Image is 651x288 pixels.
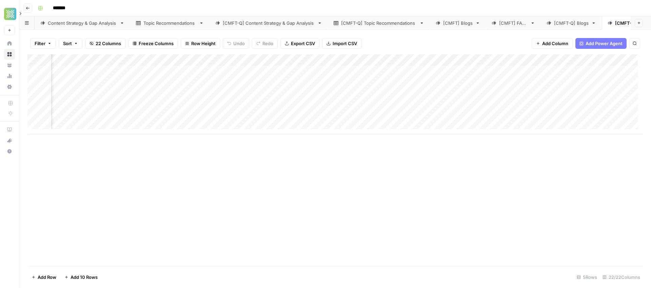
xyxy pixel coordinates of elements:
a: [CMFT-Q] Blogs [541,16,602,30]
button: Row Height [181,38,220,49]
button: What's new? [4,135,15,146]
div: Topic Recommendations [143,20,196,26]
button: Add Row [27,272,60,283]
a: Content Strategy & Gap Analysis [35,16,130,30]
button: Import CSV [322,38,361,49]
div: 5 Rows [574,272,600,283]
a: Your Data [4,60,15,71]
img: Xponent21 Logo [4,8,16,20]
button: Add 10 Rows [60,272,102,283]
button: Workspace: Xponent21 [4,5,15,22]
div: What's new? [4,135,15,146]
button: Freeze Columns [128,38,178,49]
a: [CMFT] Blogs [430,16,486,30]
span: 22 Columns [96,40,121,47]
div: [CMFT] Blogs [443,20,473,26]
div: [CMFT-Q] Topic Recommendations [341,20,417,26]
button: 22 Columns [85,38,125,49]
span: Add Row [38,274,56,281]
div: [CMFT-Q] FAQs [615,20,649,26]
span: Row Height [191,40,216,47]
span: Import CSV [333,40,357,47]
span: Add Power Agent [586,40,623,47]
div: [CMFT-Q] Content Strategy & Gap Analysis [223,20,315,26]
a: Topic Recommendations [130,16,210,30]
span: Undo [233,40,245,47]
button: Redo [252,38,278,49]
button: Help + Support [4,146,15,157]
a: AirOps Academy [4,124,15,135]
div: 22/22 Columns [600,272,643,283]
button: Add Column [532,38,573,49]
button: Add Power Agent [575,38,627,49]
a: Usage [4,71,15,81]
button: Export CSV [280,38,319,49]
span: Export CSV [291,40,315,47]
span: Redo [262,40,273,47]
button: Undo [223,38,249,49]
div: Content Strategy & Gap Analysis [48,20,117,26]
span: Freeze Columns [139,40,174,47]
a: [CMFT] FAQs [486,16,541,30]
span: Add Column [542,40,568,47]
button: Filter [30,38,56,49]
a: Home [4,38,15,49]
a: Browse [4,49,15,60]
a: [CMFT-Q] Topic Recommendations [328,16,430,30]
a: [CMFT-Q] Content Strategy & Gap Analysis [210,16,328,30]
div: [CMFT] FAQs [499,20,528,26]
button: Sort [59,38,82,49]
span: Add 10 Rows [71,274,98,281]
span: Sort [63,40,72,47]
div: [CMFT-Q] Blogs [554,20,589,26]
span: Filter [35,40,45,47]
a: Settings [4,81,15,92]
